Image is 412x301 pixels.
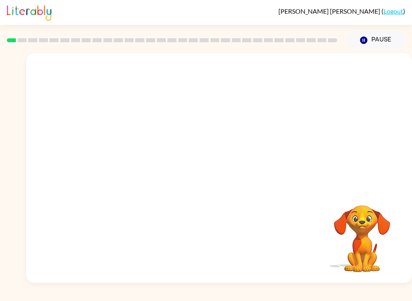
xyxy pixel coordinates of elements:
[383,7,403,15] a: Logout
[278,7,405,15] div: ( )
[278,7,381,15] span: [PERSON_NAME] [PERSON_NAME]
[7,3,51,21] img: Literably
[347,31,405,49] button: Pause
[322,193,402,273] video: Your browser must support playing .mp4 files to use Literably. Please try using another browser.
